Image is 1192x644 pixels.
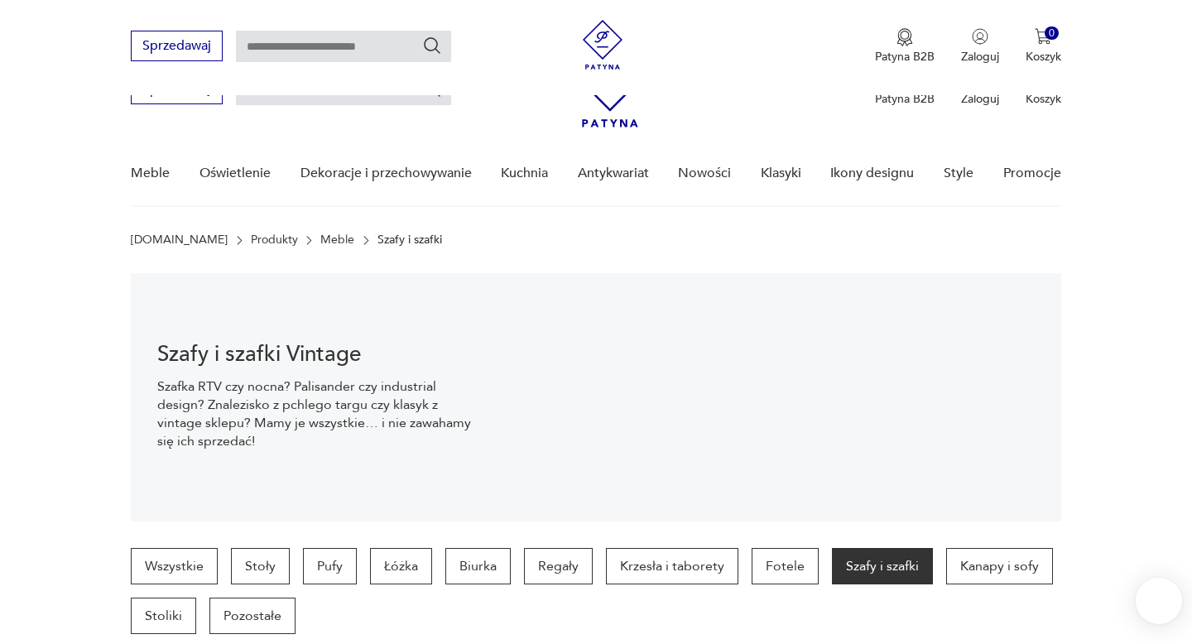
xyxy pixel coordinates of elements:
img: Ikonka użytkownika [972,28,988,45]
a: Nowości [678,142,731,205]
a: Ikony designu [830,142,914,205]
img: Patyna - sklep z meblami i dekoracjami vintage [578,20,627,70]
img: Ikona koszyka [1035,28,1051,45]
p: Zaloguj [961,49,999,65]
p: Zaloguj [961,91,999,107]
a: [DOMAIN_NAME] [131,233,228,247]
a: Antykwariat [578,142,649,205]
a: Pufy [303,548,357,584]
a: Wszystkie [131,548,218,584]
iframe: Smartsupp widget button [1136,578,1182,624]
a: Stoły [231,548,290,584]
a: Produkty [251,233,298,247]
a: Krzesła i taborety [606,548,738,584]
button: 0Koszyk [1026,28,1061,65]
img: Ikona medalu [896,28,913,46]
a: Łóżka [370,548,432,584]
a: Sprzedawaj [131,84,223,96]
a: Meble [320,233,354,247]
p: Koszyk [1026,91,1061,107]
a: Szafy i szafki [832,548,933,584]
p: Patyna B2B [875,49,935,65]
a: Kuchnia [501,142,548,205]
a: Oświetlenie [199,142,271,205]
a: Sprzedawaj [131,41,223,53]
h1: Szafy i szafki Vintage [157,344,476,364]
button: Sprzedawaj [131,31,223,61]
a: Regały [524,548,593,584]
a: Meble [131,142,170,205]
div: 0 [1045,26,1059,41]
p: Szafka RTV czy nocna? Palisander czy industrial design? Znalezisko z pchlego targu czy klasyk z v... [157,377,476,450]
a: Promocje [1003,142,1061,205]
a: Fotele [752,548,819,584]
a: Pozostałe [209,598,296,634]
button: Zaloguj [961,28,999,65]
a: Biurka [445,548,511,584]
p: Koszyk [1026,49,1061,65]
a: Kanapy i sofy [946,548,1053,584]
a: Dekoracje i przechowywanie [300,142,472,205]
a: Stoliki [131,598,196,634]
a: Ikona medaluPatyna B2B [875,28,935,65]
a: Style [944,142,973,205]
p: Szafy i szafki [377,233,442,247]
p: Patyna B2B [875,91,935,107]
button: Szukaj [422,36,442,55]
a: Klasyki [761,142,801,205]
button: Patyna B2B [875,28,935,65]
